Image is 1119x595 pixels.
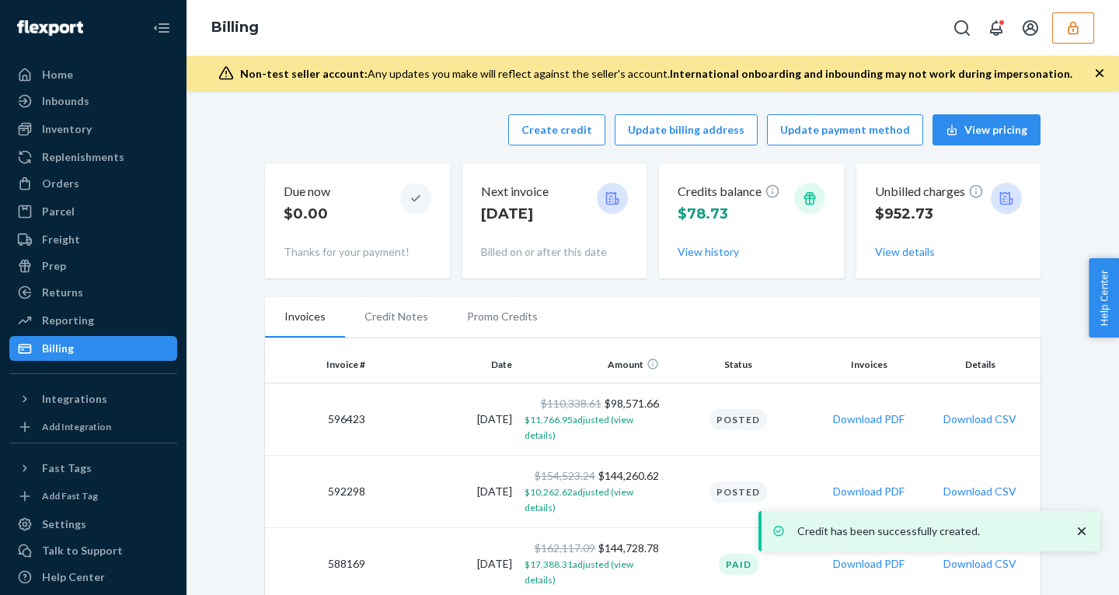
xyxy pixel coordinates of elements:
div: Inventory [42,121,92,137]
div: Help Center [42,569,105,585]
p: Next invoice [481,183,549,201]
div: Billing [42,341,74,356]
th: Status [665,346,812,383]
p: Credits balance [678,183,780,201]
a: Freight [9,227,177,252]
div: Freight [42,232,80,247]
button: Integrations [9,387,177,411]
li: Invoices [265,297,345,338]
td: $98,571.66 [518,383,665,456]
div: Parcel [42,204,75,219]
div: Fast Tags [42,460,92,476]
td: [DATE] [371,456,518,528]
td: 592298 [265,456,371,528]
ol: breadcrumbs [199,5,271,51]
button: Create credit [508,114,605,145]
span: $162,117.09 [535,541,595,555]
svg: close toast [1074,523,1089,539]
th: Date [371,346,518,383]
td: $144,260.62 [518,456,665,528]
a: Inventory [9,117,177,142]
span: $11,766.95 adjusted (view details) [525,414,633,441]
button: Download CSV [943,411,1016,427]
div: Reporting [42,313,94,328]
div: Replenishments [42,149,124,165]
span: International onboarding and inbounding may not work during impersonation. [670,67,1072,80]
div: Add Integration [42,420,111,433]
div: Home [42,67,73,82]
td: [DATE] [371,383,518,456]
div: Orders [42,176,79,191]
a: Help Center [9,565,177,590]
button: Open account menu [1015,12,1046,44]
a: Settings [9,512,177,537]
button: Download PDF [833,556,905,572]
button: Open notifications [981,12,1012,44]
button: Close Navigation [146,12,177,44]
div: Inbounds [42,93,89,109]
p: Billed on or after this date [481,244,629,260]
a: Parcel [9,199,177,224]
span: $17,388.31 adjusted (view details) [525,558,633,586]
p: Unbilled charges [875,183,984,201]
span: $154,523.24 [535,469,595,482]
button: $10,262.62adjusted (view details) [525,484,659,515]
p: Credit has been successfully created. [797,523,1058,539]
button: Download PDF [833,411,905,427]
button: Download PDF [833,484,905,499]
button: View details [875,244,935,260]
a: Add Integration [9,418,177,436]
span: Non-test seller account: [240,67,368,80]
a: Orders [9,171,177,196]
a: Add Fast Tag [9,487,177,506]
p: $0.00 [284,204,330,224]
div: Any updates you make will reflect against the seller's account. [240,66,1072,82]
span: $10,262.62 adjusted (view details) [525,486,633,513]
p: Due now [284,183,330,201]
a: Talk to Support [9,538,177,563]
span: $110,338.61 [541,397,601,410]
div: Integrations [42,391,107,407]
div: Add Fast Tag [42,489,98,502]
div: Talk to Support [42,543,123,558]
td: 596423 [265,383,371,456]
th: Amount [518,346,665,383]
div: Posted [709,409,767,430]
th: Details [926,346,1041,383]
div: Posted [709,481,767,502]
a: Prep [9,254,177,278]
div: Paid [719,554,758,575]
span: $78.73 [678,205,728,222]
div: Settings [42,516,86,532]
button: $17,388.31adjusted (view details) [525,556,659,587]
button: Download CSV [943,556,1016,572]
div: Prep [42,258,66,274]
button: Help Center [1089,258,1119,338]
p: [DATE] [481,204,549,224]
button: Open Search Box [946,12,978,44]
p: $952.73 [875,204,984,224]
button: Download CSV [943,484,1016,499]
th: Invoices [812,346,926,383]
p: Thanks for your payment! [284,244,431,260]
a: Replenishments [9,145,177,170]
button: View pricing [932,114,1041,145]
a: Home [9,62,177,87]
th: Invoice # [265,346,371,383]
button: $11,766.95adjusted (view details) [525,411,659,443]
div: Returns [42,285,83,300]
a: Returns [9,280,177,305]
li: Credit Notes [345,297,448,336]
button: Update payment method [767,114,923,145]
button: View history [678,244,739,260]
a: Billing [9,336,177,361]
img: Flexport logo [17,20,83,36]
button: Fast Tags [9,456,177,481]
a: Inbounds [9,89,177,114]
a: Billing [211,19,259,36]
li: Promo Credits [448,297,557,336]
button: Update billing address [615,114,758,145]
a: Reporting [9,308,177,333]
